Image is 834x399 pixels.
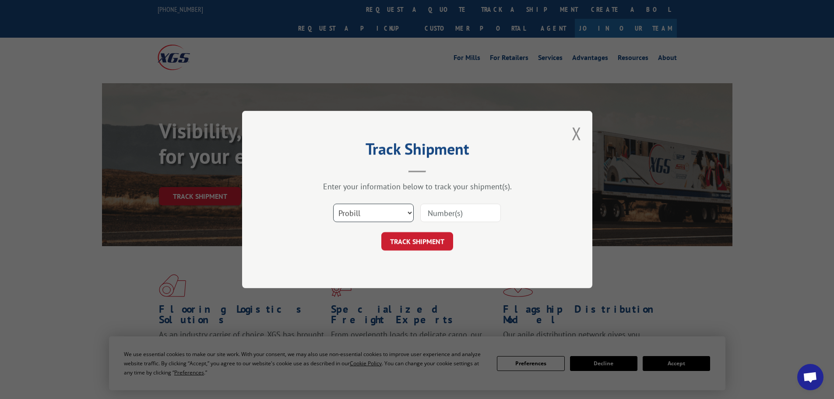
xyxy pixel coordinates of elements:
[286,143,549,159] h2: Track Shipment
[286,181,549,191] div: Enter your information below to track your shipment(s).
[381,232,453,251] button: TRACK SHIPMENT
[420,204,501,222] input: Number(s)
[797,364,823,390] div: Open chat
[572,122,581,145] button: Close modal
